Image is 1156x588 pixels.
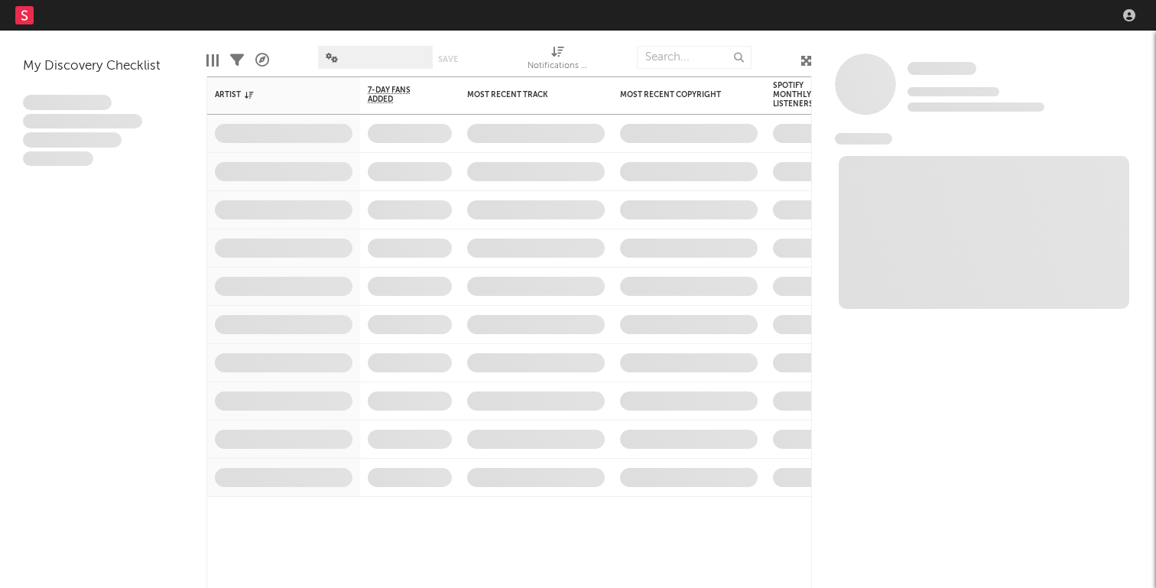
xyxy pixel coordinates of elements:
span: Some Artist [908,62,976,75]
input: Search... [637,46,752,69]
div: Most Recent Copyright [620,90,735,99]
span: Praesent ac interdum [23,132,122,148]
div: Most Recent Track [467,90,582,99]
span: Lorem ipsum dolor [23,95,112,110]
div: A&R Pipeline [255,38,269,83]
div: Artist [215,90,330,99]
button: Save [438,55,458,63]
span: 0 fans last week [908,102,1044,112]
div: Spotify Monthly Listeners [773,81,826,109]
div: My Discovery Checklist [23,57,183,76]
div: Notifications (Artist) [528,38,589,83]
div: Edit Columns [206,38,219,83]
span: Aliquam viverra [23,151,93,167]
span: News Feed [835,133,892,145]
div: Notifications (Artist) [528,57,589,76]
div: Filters [230,38,244,83]
span: Tracking Since: [DATE] [908,87,999,96]
span: 7-Day Fans Added [368,86,429,104]
span: Integer aliquet in purus et [23,114,142,129]
a: Some Artist [908,61,976,76]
